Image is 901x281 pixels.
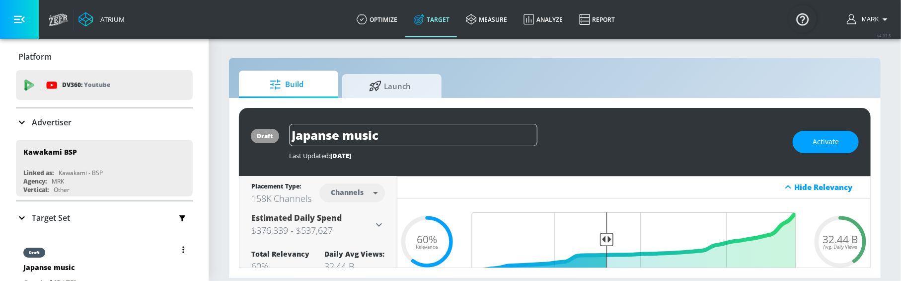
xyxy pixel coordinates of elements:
p: Target Set [32,212,70,223]
div: Total Relevancy [251,249,309,259]
a: optimize [349,1,406,37]
div: Channels [326,188,369,196]
span: Activate [813,136,839,148]
p: Platform [18,51,52,62]
div: Kawakami BSPLinked as:Kawakami - BSPAgency:MRKVertical:Other [16,140,193,196]
div: DV360: Youtube [16,70,193,100]
div: MRK [52,177,64,186]
div: Daily Avg Views: [325,249,385,259]
div: Advertiser [16,108,193,136]
div: Atrium [96,15,125,24]
div: 158K Channels [251,192,311,204]
input: Final Threshold [467,212,801,272]
a: Atrium [78,12,125,27]
div: Hide Relevancy [794,182,865,192]
div: draft [257,132,273,140]
p: Youtube [84,80,110,90]
div: Kawakami BSP [23,147,77,157]
span: Relevance [416,244,438,249]
div: Estimated Daily Spend$376,339 - $537,627 [251,212,385,237]
p: Advertiser [32,117,72,128]
div: Last Updated: [289,151,783,160]
button: Open Resource Center [789,5,817,33]
div: Japanse music [23,263,78,277]
div: Vertical: [23,186,49,194]
span: 60% [417,234,437,245]
p: DV360: [62,80,110,91]
div: Target Set [16,201,193,234]
div: draft [29,250,40,255]
div: Hide Relevancy [397,176,871,198]
div: Agency: [23,177,47,186]
span: Estimated Daily Spend [251,212,342,223]
a: Analyze [516,1,571,37]
span: 32.44 B [823,234,858,245]
div: Placement Type: [251,182,311,192]
a: measure [458,1,516,37]
div: Kawakami - BSP [59,169,103,177]
div: Other [54,186,70,194]
a: Target [406,1,458,37]
button: Mark [847,13,891,25]
span: Avg. Daily Views [824,244,858,249]
span: Build [249,73,324,96]
span: login as: mark.kawakami@zefr.com [858,16,879,23]
span: v 4.33.5 [877,33,891,38]
div: Platform [16,43,193,71]
a: Report [571,1,623,37]
div: 32.44 B [325,260,385,272]
span: [DATE] [330,151,351,160]
span: Launch [352,74,428,98]
h3: $376,339 - $537,627 [251,223,373,237]
button: Activate [793,131,859,153]
div: Linked as: [23,169,54,177]
div: 60% [251,260,309,272]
